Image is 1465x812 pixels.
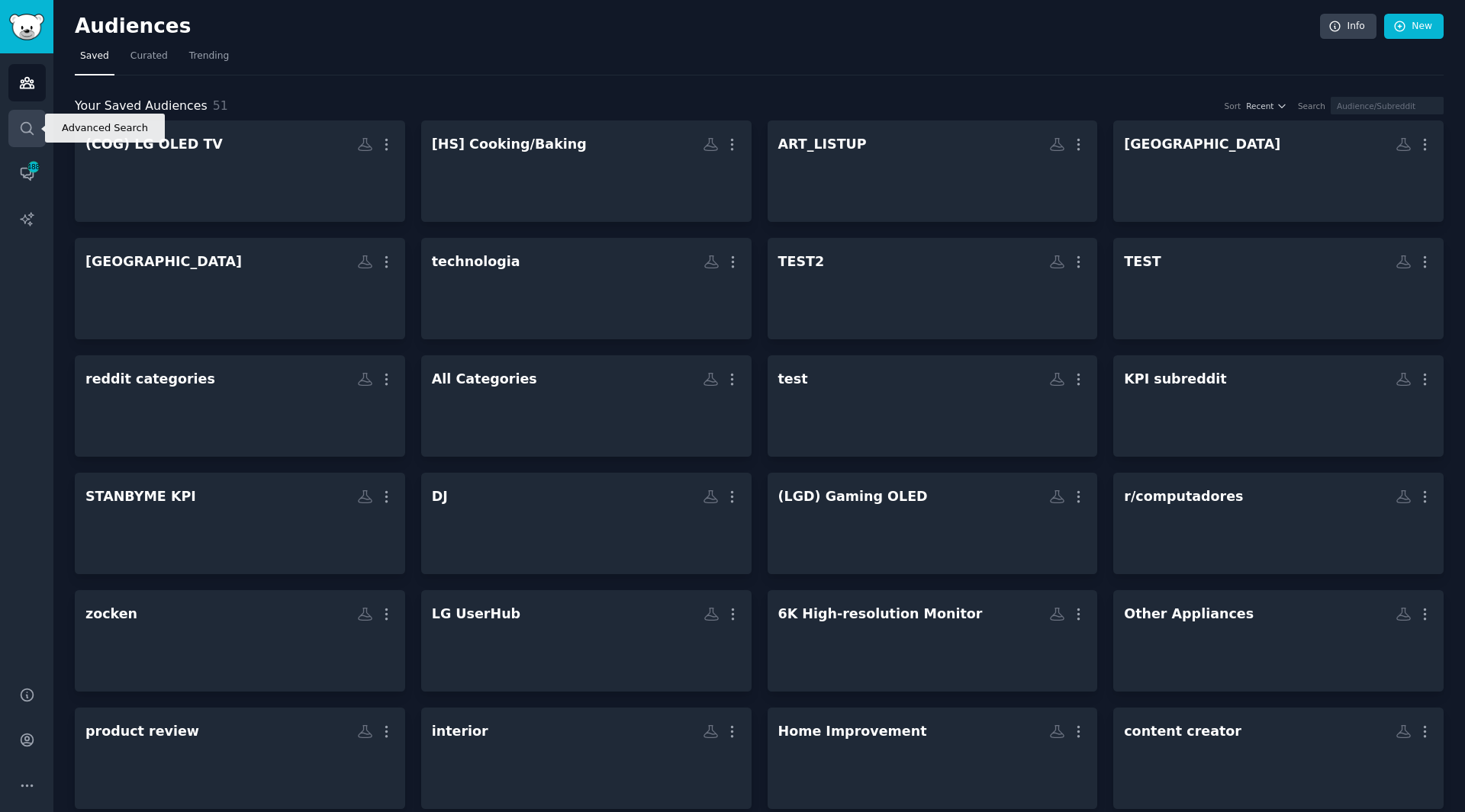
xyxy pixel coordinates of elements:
a: 488 [8,155,46,192]
div: test [778,370,808,389]
div: interior [432,722,488,741]
div: STANBYME KPI [85,487,196,506]
a: 6K High-resolution Monitor [768,590,1098,692]
div: All Categories [432,370,537,389]
div: (COG) LG OLED TV [85,135,223,154]
button: Recent [1246,101,1287,111]
div: content creator [1124,722,1241,741]
input: Audience/Subreddit [1331,97,1444,114]
a: Saved [75,44,114,75]
div: (LGD) Gaming OLED [778,487,928,506]
a: Home Improvement [768,708,1098,809]
a: Trending [184,44,234,75]
div: r/computadores [1124,487,1243,506]
span: Saved [80,50,109,63]
a: [HS] Cooking/Baking [421,120,752,222]
a: technologia [421,238,752,339]
span: 488 [27,162,40,172]
div: ART_LISTUP [778,135,867,154]
div: zocken [85,605,137,624]
a: content creator [1113,708,1444,809]
span: Curated [130,50,168,63]
div: Home Improvement [778,722,927,741]
a: Curated [125,44,173,75]
div: [HS] Cooking/Baking [432,135,587,154]
div: Search [1298,101,1325,111]
a: (LGD) Gaming OLED [768,473,1098,574]
div: TEST2 [778,252,825,271]
a: Info [1320,14,1376,40]
a: All Categories [421,355,752,457]
a: product review [75,708,405,809]
div: reddit categories [85,370,215,389]
a: zocken [75,590,405,692]
a: TEST2 [768,238,1098,339]
div: KPI subreddit [1124,370,1226,389]
a: interior [421,708,752,809]
a: (COG) LG OLED TV [75,120,405,222]
div: DJ [432,487,448,506]
a: Other Appliances [1113,590,1444,692]
span: Trending [189,50,229,63]
span: Your Saved Audiences [75,97,208,116]
a: DJ [421,473,752,574]
a: [GEOGRAPHIC_DATA] [1113,120,1444,222]
div: Sort [1225,101,1241,111]
a: ART_LISTUP [768,120,1098,222]
div: LG UserHub [432,605,520,624]
img: GummySearch logo [9,14,44,40]
a: test [768,355,1098,457]
a: STANBYME KPI [75,473,405,574]
h2: Audiences [75,14,1320,39]
div: product review [85,722,199,741]
div: 6K High-resolution Monitor [778,605,983,624]
a: TEST [1113,238,1444,339]
div: technologia [432,252,520,271]
a: [GEOGRAPHIC_DATA] [75,238,405,339]
div: Other Appliances [1124,605,1254,624]
a: KPI subreddit [1113,355,1444,457]
a: LG UserHub [421,590,752,692]
span: Recent [1246,101,1273,111]
a: r/computadores [1113,473,1444,574]
a: reddit categories [75,355,405,457]
div: TEST [1124,252,1161,271]
a: New [1384,14,1444,40]
div: [GEOGRAPHIC_DATA] [1124,135,1280,154]
span: 51 [213,98,228,113]
div: [GEOGRAPHIC_DATA] [85,252,242,271]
